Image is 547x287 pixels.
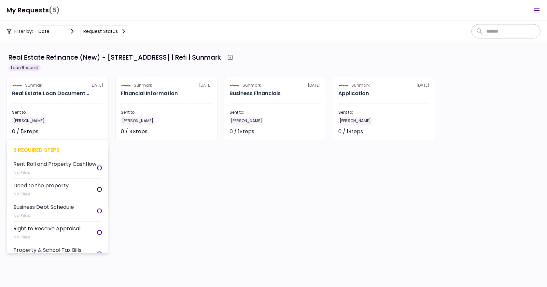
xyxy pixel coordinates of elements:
[13,234,80,240] div: No Files
[12,117,46,125] div: [PERSON_NAME]
[230,109,321,115] div: Sent to:
[13,160,96,168] div: Rent Roll and Property Cashflow
[38,28,49,35] div: date
[8,65,41,71] div: Loan Request
[12,128,38,136] div: 0 / 5 Steps
[338,128,363,136] div: 0 / 1 Steps
[7,25,129,37] div: Filter by:
[291,128,321,136] div: Not started
[13,224,80,233] div: Right to Receive Appraisal
[121,128,147,136] div: 0 / 4 Steps
[529,3,544,18] button: Open menu
[338,109,429,115] div: Sent to:
[224,51,236,63] button: Archive workflow
[25,82,43,88] div: Sunmark
[230,128,254,136] div: 0 / 1 Steps
[121,90,178,97] h2: Financial Information
[12,82,103,88] div: [DATE]
[230,117,263,125] div: [PERSON_NAME]
[338,90,369,97] h2: Application
[13,146,102,154] div: 5 required steps
[74,128,103,136] div: Not started
[13,181,69,190] div: Deed to the property
[338,117,372,125] div: [PERSON_NAME]
[338,82,429,88] div: [DATE]
[121,82,212,88] div: [DATE]
[49,4,60,17] span: (5)
[230,82,321,88] div: [DATE]
[12,82,22,88] img: Partner logo
[230,82,240,88] img: Partner logo
[134,82,152,88] div: Sunmark
[13,191,69,197] div: No Files
[183,128,212,136] div: Not started
[400,128,429,136] div: Not started
[230,90,281,97] h2: Business Financials
[7,4,60,17] h1: My Requests
[13,169,96,176] div: No Files
[35,25,78,37] button: date
[13,203,74,211] div: Business Debt Schedule
[12,109,103,115] div: Sent to:
[8,52,221,62] div: Real Estate Refinance (New) - [STREET_ADDRESS] | Refi | Sunmark
[12,90,89,97] div: Real Estate Loan Documents (Refinance)
[121,82,131,88] img: Partner logo
[338,82,349,88] img: Partner logo
[13,212,74,219] div: No Files
[13,246,81,254] div: Property & School Tax Bills
[351,82,370,88] div: Sunmark
[243,82,261,88] div: Sunmark
[121,109,212,115] div: Sent to:
[80,25,129,37] button: Request status
[121,117,155,125] div: [PERSON_NAME]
